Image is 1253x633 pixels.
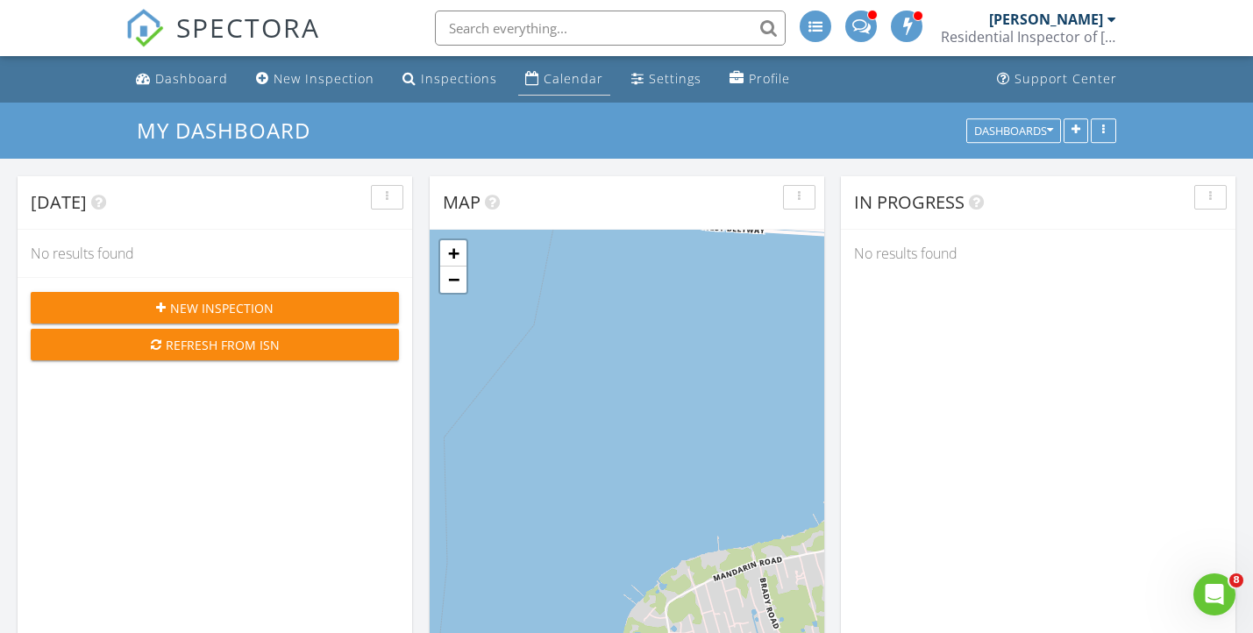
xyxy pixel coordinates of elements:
[31,292,399,324] button: New Inspection
[137,116,325,145] a: My Dashboard
[125,9,164,47] img: The Best Home Inspection Software - Spectora
[176,9,320,46] span: SPECTORA
[129,63,235,96] a: Dashboard
[841,230,1235,277] div: No results found
[170,299,274,317] span: New Inspection
[624,63,708,96] a: Settings
[990,63,1124,96] a: Support Center
[1193,573,1235,615] iframe: Intercom live chat
[18,230,412,277] div: No results found
[155,70,228,87] div: Dashboard
[1015,70,1117,87] div: Support Center
[45,336,385,354] div: Refresh from ISN
[31,190,87,214] span: [DATE]
[443,190,481,214] span: Map
[649,70,701,87] div: Settings
[440,267,466,293] a: Zoom out
[749,70,790,87] div: Profile
[440,240,466,267] a: Zoom in
[435,11,786,46] input: Search everything...
[518,63,610,96] a: Calendar
[249,63,381,96] a: New Inspection
[989,11,1103,28] div: [PERSON_NAME]
[723,63,797,96] a: Profile
[974,124,1053,137] div: Dashboards
[395,63,504,96] a: Inspections
[421,70,497,87] div: Inspections
[1229,573,1243,587] span: 8
[854,190,965,214] span: In Progress
[941,28,1116,46] div: Residential Inspector of America (Jacksonville)
[544,70,603,87] div: Calendar
[274,70,374,87] div: New Inspection
[966,118,1061,143] button: Dashboards
[125,24,320,60] a: SPECTORA
[31,329,399,360] button: Refresh from ISN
